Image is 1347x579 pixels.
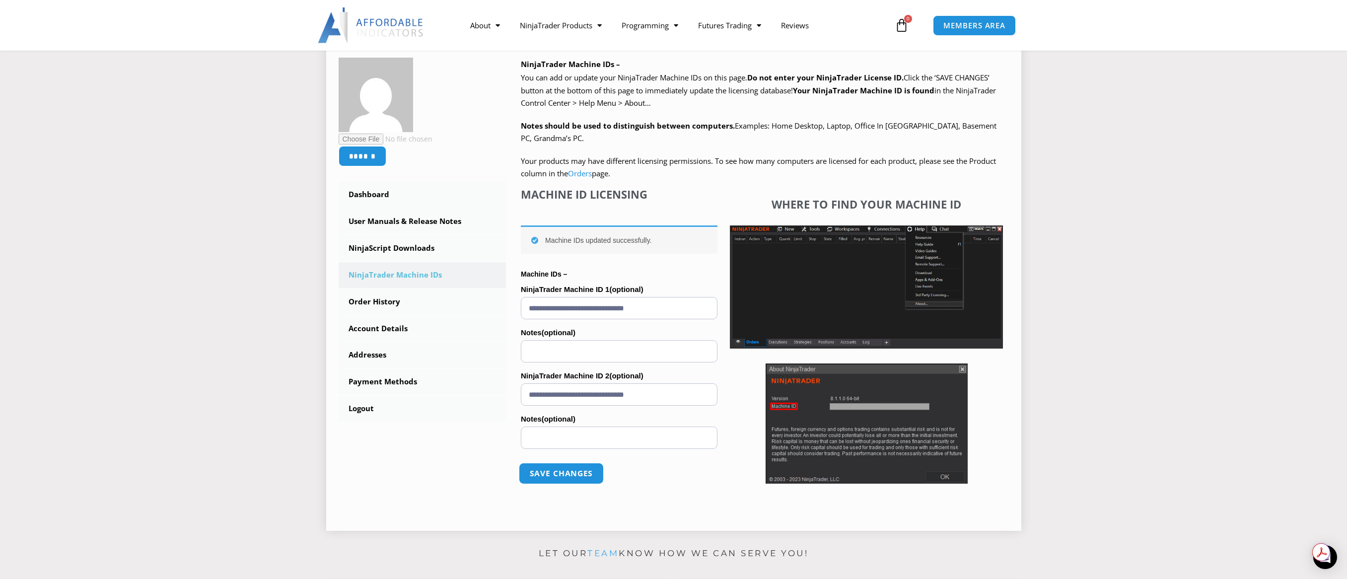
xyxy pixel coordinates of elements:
span: (optional) [609,285,643,293]
label: NinjaTrader Machine ID 1 [521,282,717,297]
a: Futures Trading [688,14,771,37]
a: NinjaTrader Products [510,14,612,37]
label: Notes [521,412,717,427]
span: MEMBERS AREA [943,22,1005,29]
span: (optional) [609,371,643,380]
span: You can add or update your NinjaTrader Machine IDs on this page. [521,72,747,82]
img: LogoAI | Affordable Indicators – NinjaTrader [318,7,425,43]
a: Dashboard [339,182,506,208]
a: Programming [612,14,688,37]
span: (optional) [542,415,575,423]
button: Save changes [519,463,604,484]
h4: Machine ID Licensing [521,188,717,201]
p: Let our know how we can serve you! [326,546,1021,562]
b: Do not enter your NinjaTrader License ID. [747,72,904,82]
a: Account Details [339,316,506,342]
label: NinjaTrader Machine ID 2 [521,368,717,383]
strong: Your NinjaTrader Machine ID is found [793,85,934,95]
a: 0 [880,11,923,40]
nav: Menu [460,14,892,37]
span: Click the ‘SAVE CHANGES’ button at the bottom of this page to immediately update the licensing da... [521,72,996,108]
strong: Notes should be used to distinguish between computers. [521,121,735,131]
a: User Manuals & Release Notes [339,209,506,234]
span: 0 [904,15,912,23]
a: Addresses [339,342,506,368]
img: 7a36ff228feb9d7138a0fced11267c06fcb81bd64e3a8c02523559ef96864252 [339,58,413,132]
a: MEMBERS AREA [933,15,1016,36]
strong: Machine IDs – [521,270,567,278]
a: Orders [568,168,592,178]
span: Examples: Home Desktop, Laptop, Office In [GEOGRAPHIC_DATA], Basement PC, Grandma’s PC. [521,121,996,144]
span: (optional) [542,328,575,337]
a: NinjaScript Downloads [339,235,506,261]
div: Machine IDs updated successfully. [521,225,717,254]
a: Order History [339,289,506,315]
img: Screenshot 2025-01-17 1155544 | Affordable Indicators – NinjaTrader [730,225,1003,349]
b: NinjaTrader Machine IDs – [521,59,620,69]
a: NinjaTrader Machine IDs [339,262,506,288]
a: Reviews [771,14,819,37]
h4: Where to find your Machine ID [730,198,1003,211]
a: About [460,14,510,37]
label: Notes [521,325,717,340]
a: Logout [339,396,506,422]
a: team [587,548,619,558]
a: Payment Methods [339,369,506,395]
span: Your products may have different licensing permissions. To see how many computers are licensed fo... [521,156,996,179]
nav: Account pages [339,182,506,422]
img: Screenshot 2025-01-17 114931 | Affordable Indicators – NinjaTrader [766,363,968,484]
